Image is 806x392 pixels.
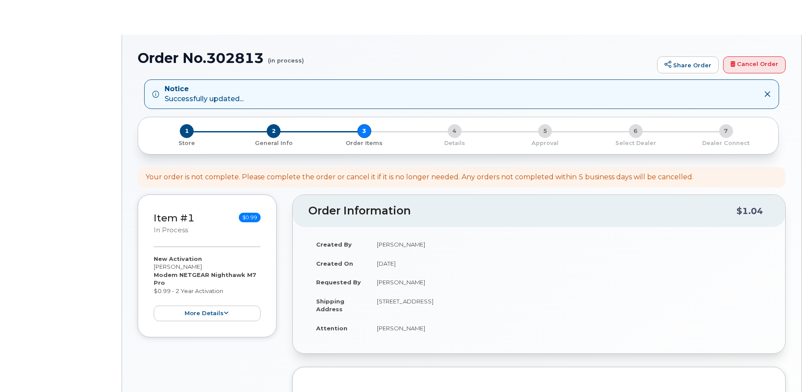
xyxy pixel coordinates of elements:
td: [PERSON_NAME] [369,273,770,292]
strong: Notice [165,84,244,94]
td: [STREET_ADDRESS] [369,292,770,319]
a: 2 General Info [228,138,319,147]
strong: Attention [316,325,347,332]
div: [PERSON_NAME] $0.99 - 2 Year Activation [154,255,261,322]
span: 2 [267,124,281,138]
strong: Created By [316,241,352,248]
strong: Created On [316,260,353,267]
button: more details [154,306,261,322]
div: Your order is not complete. Please complete the order or cancel it if it is no longer needed. Any... [145,172,694,182]
div: Successfully updated... [165,84,244,104]
strong: New Activation [154,255,202,262]
small: (in process) [268,50,304,64]
a: Share Order [657,56,719,74]
span: 1 [180,124,194,138]
strong: Modem NETGEAR Nighthawk M7 Pro [154,271,256,287]
p: Store [149,139,225,147]
h1: Order No.302813 [138,50,653,66]
span: $0.99 [239,213,261,222]
p: General Info [232,139,315,147]
td: [DATE] [369,254,770,273]
a: Cancel Order [723,56,786,74]
div: $1.04 [737,203,763,219]
strong: Shipping Address [316,298,344,313]
h2: Order Information [308,205,737,217]
a: Item #1 [154,212,195,224]
td: [PERSON_NAME] [369,235,770,254]
td: [PERSON_NAME] [369,319,770,338]
strong: Requested By [316,279,361,286]
small: in process [154,226,188,234]
a: 1 Store [145,138,228,147]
